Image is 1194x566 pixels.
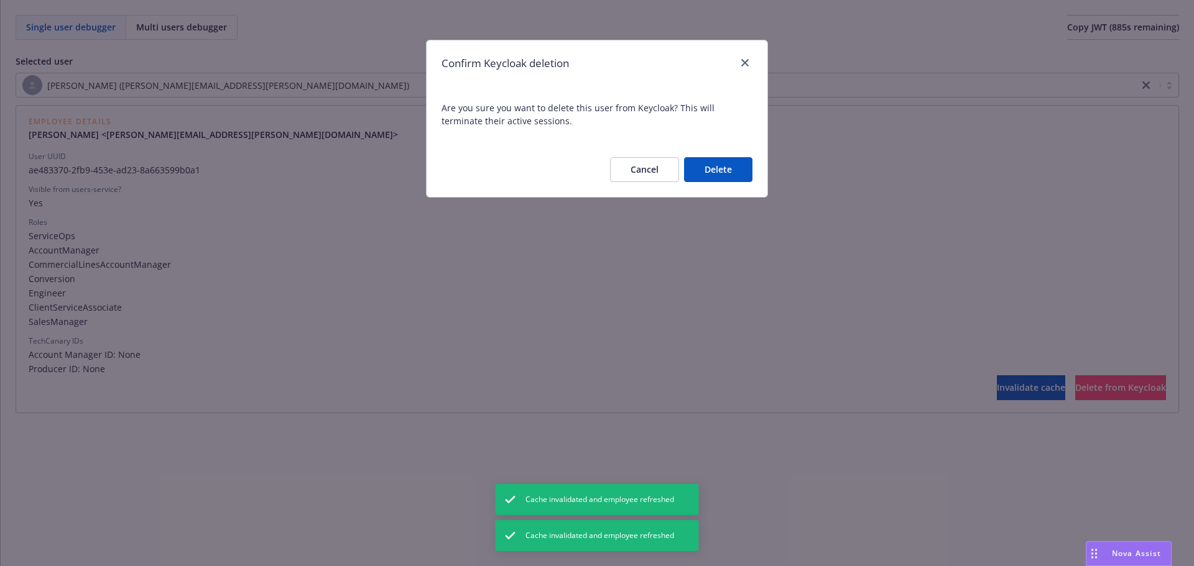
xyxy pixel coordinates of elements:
[442,55,569,71] h1: Confirm Keycloak deletion
[427,86,767,142] span: Are you sure you want to delete this user from Keycloak? This will terminate their active sessions.
[1086,541,1172,566] button: Nova Assist
[1086,542,1102,565] div: Drag to move
[684,157,752,182] button: Delete
[610,157,679,182] button: Cancel
[1112,548,1161,559] span: Nova Assist
[525,530,674,541] span: Cache invalidated and employee refreshed
[525,494,674,505] span: Cache invalidated and employee refreshed
[738,55,752,70] a: close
